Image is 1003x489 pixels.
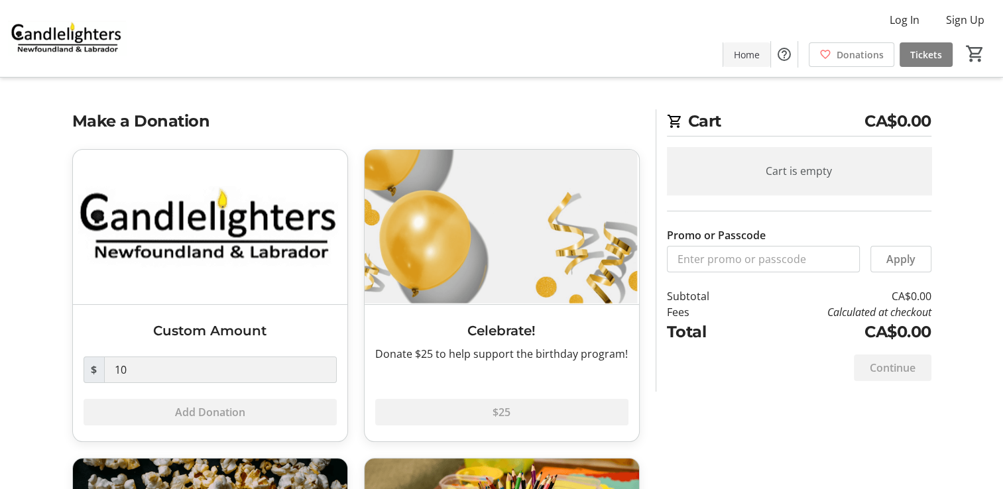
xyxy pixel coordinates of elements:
[84,356,105,383] span: $
[743,304,931,320] td: Calculated at checkout
[743,288,931,304] td: CA$0.00
[910,48,942,62] span: Tickets
[8,5,126,72] img: Candlelighters Newfoundland and Labrador's Logo
[886,251,915,267] span: Apply
[667,227,766,243] label: Promo or Passcode
[734,48,760,62] span: Home
[946,12,984,28] span: Sign Up
[864,109,931,133] span: CA$0.00
[72,109,640,133] h2: Make a Donation
[667,320,744,344] td: Total
[809,42,894,67] a: Donations
[771,41,797,68] button: Help
[890,12,919,28] span: Log In
[667,147,931,195] div: Cart is empty
[723,42,770,67] a: Home
[73,150,347,304] img: Custom Amount
[935,9,995,30] button: Sign Up
[104,356,337,383] input: Donation Amount
[667,288,744,304] td: Subtotal
[667,246,860,272] input: Enter promo or passcode
[667,304,744,320] td: Fees
[963,42,987,66] button: Cart
[365,150,639,304] img: Celebrate!
[879,9,930,30] button: Log In
[375,321,628,341] h3: Celebrate!
[375,346,628,362] div: Donate $25 to help support the birthday program!
[84,321,337,341] h3: Custom Amount
[870,246,931,272] button: Apply
[743,320,931,344] td: CA$0.00
[667,109,931,136] h2: Cart
[837,48,884,62] span: Donations
[900,42,953,67] a: Tickets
